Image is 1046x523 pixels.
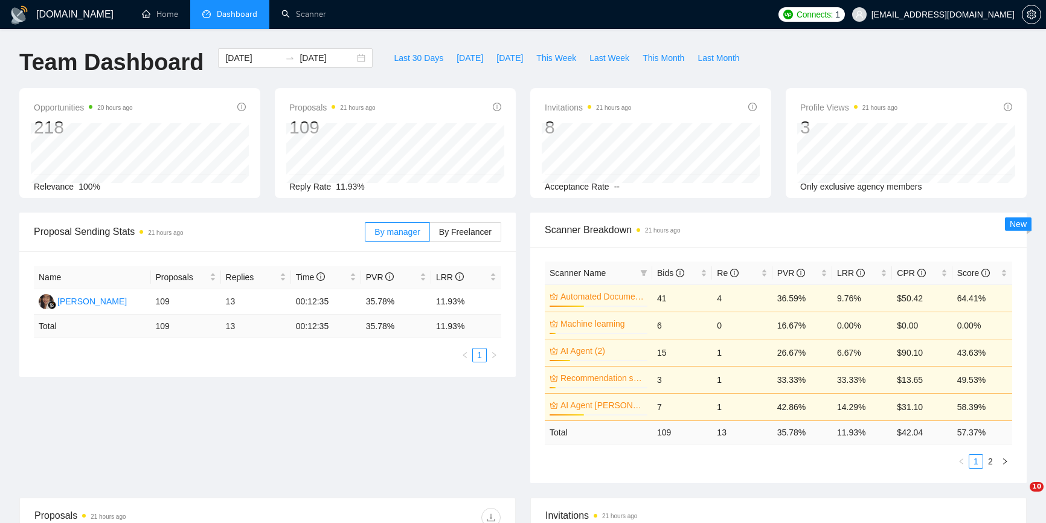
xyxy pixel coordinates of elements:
[560,290,645,303] a: Automated Document Processing
[832,420,892,444] td: 11.93 %
[316,272,325,281] span: info-circle
[225,51,280,65] input: Start date
[550,374,558,382] span: crown
[602,513,637,519] time: 21 hours ago
[550,347,558,355] span: crown
[797,8,833,21] span: Connects:
[652,339,712,366] td: 15
[958,458,965,465] span: left
[34,116,133,139] div: 218
[148,229,183,236] time: 21 hours ago
[374,227,420,237] span: By manager
[19,48,204,77] h1: Team Dashboard
[981,269,990,277] span: info-circle
[436,272,464,282] span: LRR
[458,348,472,362] button: left
[596,104,631,111] time: 21 hours ago
[772,284,832,312] td: 36.59%
[336,182,364,191] span: 11.93%
[676,269,684,277] span: info-circle
[892,393,952,420] td: $31.10
[772,420,832,444] td: 35.78 %
[855,10,864,19] span: user
[652,393,712,420] td: 7
[487,348,501,362] li: Next Page
[560,399,645,412] a: AI Agent [PERSON_NAME]
[832,284,892,312] td: 9.76%
[1022,10,1041,19] a: setting
[289,116,376,139] div: 109
[998,454,1012,469] button: right
[712,420,772,444] td: 13
[712,366,772,393] td: 1
[97,104,132,111] time: 20 hours ago
[800,116,897,139] div: 3
[969,455,983,468] a: 1
[289,100,376,115] span: Proposals
[589,51,629,65] span: Last Week
[614,182,620,191] span: --
[285,53,295,63] span: swap-right
[151,266,221,289] th: Proposals
[221,266,291,289] th: Replies
[1005,482,1034,511] iframe: Intercom live chat
[583,48,636,68] button: Last Week
[457,51,483,65] span: [DATE]
[657,268,684,278] span: Bids
[550,292,558,301] span: crown
[487,348,501,362] button: right
[691,48,746,68] button: Last Month
[221,289,291,315] td: 13
[450,48,490,68] button: [DATE]
[496,51,523,65] span: [DATE]
[954,454,969,469] li: Previous Page
[998,454,1012,469] li: Next Page
[431,315,501,338] td: 11.93 %
[550,401,558,409] span: crown
[560,344,645,358] a: AI Agent (2)
[638,264,650,282] span: filter
[10,5,29,25] img: logo
[748,103,757,111] span: info-circle
[79,182,100,191] span: 100%
[1010,219,1027,229] span: New
[34,224,365,239] span: Proposal Sending Stats
[221,315,291,338] td: 13
[772,339,832,366] td: 26.67%
[34,182,74,191] span: Relevance
[892,339,952,366] td: $90.10
[473,348,486,362] a: 1
[892,284,952,312] td: $50.42
[897,268,925,278] span: CPR
[461,351,469,359] span: left
[652,366,712,393] td: 3
[385,272,394,281] span: info-circle
[361,315,431,338] td: 35.78 %
[490,351,498,359] span: right
[431,289,501,315] td: 11.93%
[560,317,645,330] a: Machine learning
[777,268,806,278] span: PVR
[917,269,926,277] span: info-circle
[285,53,295,63] span: to
[439,227,492,237] span: By Freelancer
[783,10,793,19] img: upwork-logo.png
[712,312,772,339] td: 0
[151,289,221,315] td: 109
[730,269,739,277] span: info-circle
[545,100,631,115] span: Invitations
[640,269,647,277] span: filter
[455,272,464,281] span: info-circle
[361,289,431,315] td: 35.78%
[48,301,56,309] img: gigradar-bm.png
[472,348,487,362] li: 1
[952,393,1012,420] td: 58.39%
[636,48,691,68] button: This Month
[458,348,472,362] li: Previous Page
[797,269,805,277] span: info-circle
[202,10,211,18] span: dashboard
[772,366,832,393] td: 33.33%
[91,513,126,520] time: 21 hours ago
[1004,103,1012,111] span: info-circle
[954,454,969,469] button: left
